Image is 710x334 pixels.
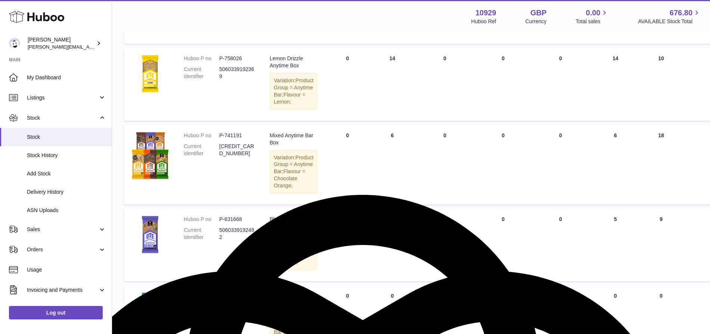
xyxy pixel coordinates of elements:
[370,48,415,120] td: 14
[559,55,562,61] span: 0
[219,143,255,157] dd: [CREDIT_CARD_NUMBER]
[27,134,106,141] span: Stock
[28,36,95,50] div: [PERSON_NAME]
[641,208,682,281] td: 9
[184,132,219,139] dt: Huboo P no
[641,125,682,205] td: 18
[219,55,255,62] dd: P-758026
[219,66,255,80] dd: 5060339192369
[475,48,531,120] td: 0
[184,216,219,223] dt: Huboo P no
[27,286,98,294] span: Invoicing and Payments
[27,246,98,253] span: Orders
[576,18,609,25] span: Total sales
[638,8,701,25] a: 676.80 AVAILABLE Stock Total
[270,73,317,110] div: Variation:
[530,8,546,18] strong: GBP
[415,48,475,120] td: 0
[370,125,415,205] td: 6
[131,292,169,330] img: product image
[270,55,317,69] div: Lemon Drizzle Anytime Box
[27,226,98,233] span: Sales
[27,152,106,159] span: Stock History
[670,8,692,18] span: 676.80
[274,77,313,98] span: Product Group = Anytime Bar;
[590,125,641,205] td: 6
[475,208,531,281] td: 0
[131,216,169,253] img: product image
[274,168,305,189] span: Flavour = Chocolate Orange;
[415,125,475,205] td: 0
[270,216,317,230] div: Blueberry Vegan Anytime Bar Box
[576,8,609,25] a: 0.00 Total sales
[131,132,169,180] img: product image
[641,48,682,120] td: 10
[27,189,106,196] span: Delivery History
[475,125,531,205] td: 0
[9,306,103,319] a: Log out
[325,125,370,205] td: 0
[9,38,20,49] img: thomas@otesports.co.uk
[184,66,219,80] dt: Current identifier
[274,154,313,175] span: Product Group = Anytime Bar;
[27,170,106,177] span: Add Stock
[590,48,641,120] td: 14
[184,143,219,157] dt: Current identifier
[27,207,106,214] span: ASN Uploads
[27,114,98,122] span: Stock
[475,8,496,18] strong: 10929
[559,132,562,138] span: 0
[525,18,547,25] div: Currency
[27,266,106,273] span: Usage
[28,44,150,50] span: [PERSON_NAME][EMAIL_ADDRESS][DOMAIN_NAME]
[219,132,255,139] dd: P-741191
[270,150,317,193] div: Variation:
[638,18,701,25] span: AVAILABLE Stock Total
[184,55,219,62] dt: Huboo P no
[184,227,219,241] dt: Current identifier
[219,216,255,223] dd: P-631668
[274,92,305,105] span: Flavour = Lemon;
[415,208,475,281] td: 8
[27,94,98,101] span: Listings
[586,8,601,18] span: 0.00
[131,55,169,92] img: product image
[590,208,641,281] td: 5
[559,216,562,222] span: 0
[270,132,317,146] div: Mixed Anytime Bar Box
[471,18,496,25] div: Huboo Ref
[27,74,106,81] span: My Dashboard
[219,227,255,241] dd: 5060339192482
[325,48,370,120] td: 0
